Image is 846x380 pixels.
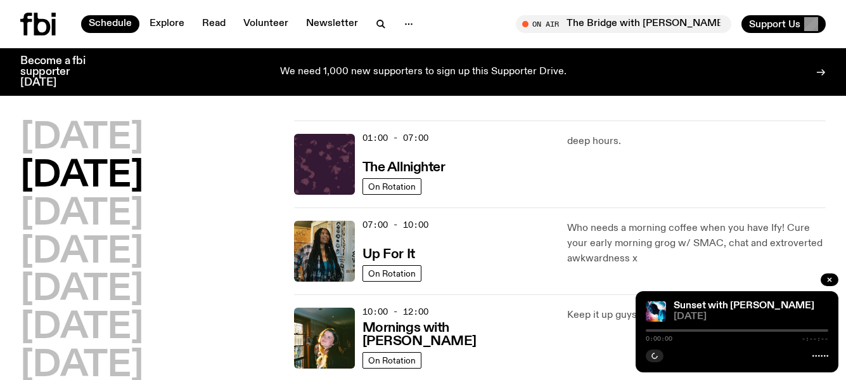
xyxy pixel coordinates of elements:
a: Schedule [81,15,139,33]
span: 01:00 - 07:00 [362,132,428,144]
p: Keep it up guys. Seriously. No notes. [567,308,826,323]
span: -:--:-- [802,336,828,342]
button: [DATE] [20,235,143,270]
img: Freya smiles coyly as she poses for the image. [294,308,355,369]
a: On Rotation [362,352,421,369]
span: On Rotation [368,355,416,365]
span: [DATE] [674,312,828,322]
img: Ify - a Brown Skin girl with black braided twists, looking up to the side with her tongue stickin... [294,221,355,282]
p: We need 1,000 new supporters to sign up this Supporter Drive. [280,67,567,78]
span: 07:00 - 10:00 [362,219,428,231]
a: Up For It [362,246,415,261]
span: 0:00:00 [646,336,672,342]
h3: The Allnighter [362,161,445,174]
a: Sunset with [PERSON_NAME] [674,301,814,311]
p: Who needs a morning coffee when you have Ify! Cure your early morning grog w/ SMAC, chat and extr... [567,221,826,266]
h3: Up For It [362,248,415,261]
a: On Rotation [362,178,421,195]
a: Volunteer [236,15,296,33]
button: [DATE] [20,159,143,194]
button: [DATE] [20,197,143,232]
span: On Rotation [368,268,416,278]
img: Simon Caldwell stands side on, looking downwards. He has headphones on. Behind him is a brightly ... [646,301,666,322]
span: 10:00 - 12:00 [362,306,428,318]
a: Mornings with [PERSON_NAME] [362,319,553,348]
button: Support Us [741,15,826,33]
a: Read [195,15,233,33]
a: Explore [142,15,192,33]
span: Support Us [749,18,800,30]
button: [DATE] [20,310,143,346]
button: [DATE] [20,121,143,156]
h3: Become a fbi supporter [DATE] [20,56,101,88]
button: [DATE] [20,272,143,308]
button: On AirThe Bridge with [PERSON_NAME] [516,15,731,33]
a: The Allnighter [362,159,445,174]
p: deep hours. [567,134,826,149]
span: On Rotation [368,181,416,191]
a: On Rotation [362,265,421,282]
h3: Mornings with [PERSON_NAME] [362,322,553,348]
a: Newsletter [298,15,366,33]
